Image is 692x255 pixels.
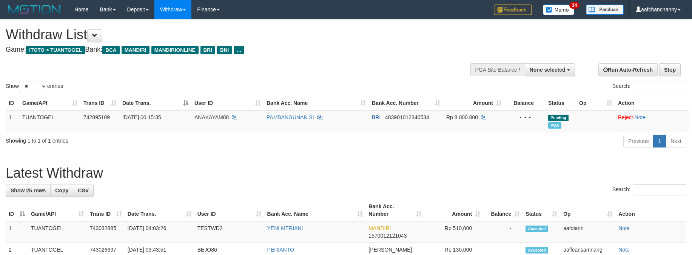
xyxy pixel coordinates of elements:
[483,200,522,221] th: Balance: activate to sort column ascending
[6,166,686,181] h1: Latest Withdraw
[6,184,51,197] a: Show 25 rows
[368,225,391,231] span: MANDIRI
[576,96,615,110] th: Op: activate to sort column ascending
[522,200,560,221] th: Status: activate to sort column ascending
[494,5,532,15] img: Feedback.jpg
[368,233,407,239] span: Copy 1570012121043 to clipboard
[446,114,478,120] span: Rp 8.000.000
[633,184,686,195] input: Search:
[483,221,522,243] td: -
[19,110,80,132] td: TUANTOGEL
[6,27,454,42] h1: Withdraw List
[623,135,653,147] a: Previous
[635,114,646,120] a: Note
[28,221,87,243] td: TUANTOGEL
[55,187,68,194] span: Copy
[6,81,63,92] label: Show entries
[125,221,194,243] td: [DATE] 04:03:26
[26,46,85,54] span: ITOTO > TUANTOGEL
[151,46,199,54] span: MANDIRIONLINE
[267,247,294,253] a: PERIANTO
[615,96,689,110] th: Action
[368,247,412,253] span: [PERSON_NAME]
[424,221,483,243] td: Rp 510,000
[618,247,630,253] a: Note
[372,114,381,120] span: BRI
[264,200,366,221] th: Bank Acc. Name: activate to sort column ascending
[530,67,566,73] span: None selected
[598,63,658,76] a: Run Auto-Refresh
[19,81,47,92] select: Showentries
[200,46,215,54] span: BRI
[525,63,575,76] button: None selected
[191,96,264,110] th: User ID: activate to sort column ascending
[125,200,194,221] th: Date Trans.: activate to sort column ascending
[80,96,119,110] th: Trans ID: activate to sort column ascending
[424,200,483,221] th: Amount: activate to sort column ascending
[633,81,686,92] input: Search:
[19,96,80,110] th: Game/API: activate to sort column ascending
[443,96,504,110] th: Amount: activate to sort column ascending
[122,114,161,120] span: [DATE] 00:15:35
[615,110,689,132] td: ·
[50,184,73,197] a: Copy
[78,187,89,194] span: CSV
[612,184,686,195] label: Search:
[653,135,666,147] a: 1
[194,200,264,221] th: User ID: activate to sort column ascending
[87,221,125,243] td: 743032885
[526,247,548,253] span: Accepted
[666,135,686,147] a: Next
[548,115,569,121] span: Pending
[267,114,314,120] a: PAMBANGUNAN SI
[87,200,125,221] th: Trans ID: activate to sort column ascending
[217,46,232,54] span: BNI
[365,200,424,221] th: Bank Acc. Number: activate to sort column ascending
[267,225,303,231] a: YENI MERIANI
[507,114,542,121] div: - - -
[569,2,579,9] span: 34
[119,96,191,110] th: Date Trans.: activate to sort column descending
[560,221,615,243] td: aafdiann
[504,96,545,110] th: Balance
[6,134,283,144] div: Showing 1 to 1 of 1 entries
[6,96,19,110] th: ID
[234,46,244,54] span: ...
[618,225,630,231] a: Note
[526,226,548,232] span: Accepted
[264,96,369,110] th: Bank Acc. Name: activate to sort column ascending
[194,221,264,243] td: TESTWD2
[73,184,94,197] a: CSV
[548,122,561,129] span: Marked by aafchonlypin
[618,114,633,120] a: Reject
[6,46,454,54] h4: Game: Bank:
[543,5,575,15] img: Button%20Memo.svg
[6,4,63,15] img: MOTION_logo.png
[102,46,119,54] span: BCA
[385,114,429,120] span: Copy 483901012346534 to clipboard
[586,5,624,15] img: panduan.png
[6,110,19,132] td: 1
[612,81,686,92] label: Search:
[28,200,87,221] th: Game/API: activate to sort column ascending
[659,63,681,76] a: Stop
[11,187,46,194] span: Show 25 rows
[545,96,576,110] th: Status
[122,46,149,54] span: MANDIRI
[369,96,443,110] th: Bank Acc. Number: activate to sort column ascending
[560,200,615,221] th: Op: activate to sort column ascending
[83,114,110,120] span: 742895109
[6,221,28,243] td: 1
[6,200,28,221] th: ID: activate to sort column descending
[470,63,525,76] div: PGA Site Balance /
[194,114,229,120] span: ANAKAYAM88
[615,200,686,221] th: Action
